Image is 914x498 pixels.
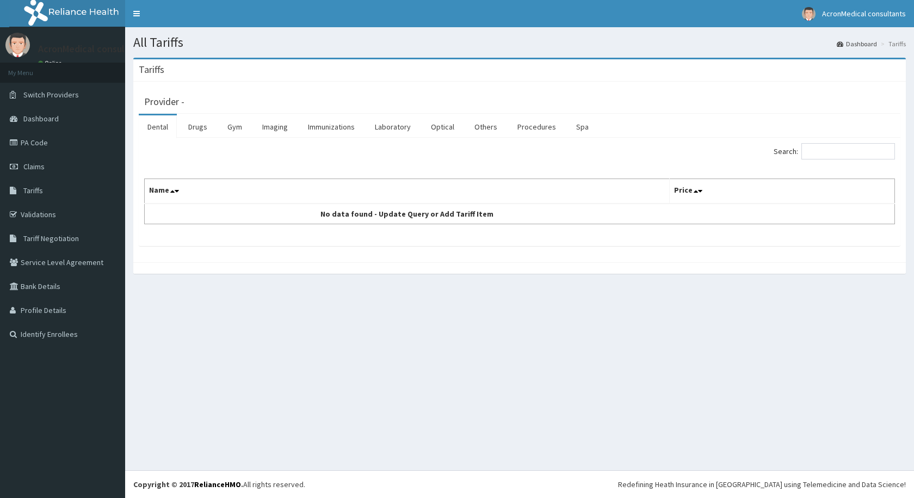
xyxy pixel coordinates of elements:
span: AcronMedical consultants [822,9,906,19]
span: Claims [23,162,45,171]
a: Dashboard [837,39,877,48]
h1: All Tariffs [133,35,906,50]
a: Spa [567,115,597,138]
a: Gym [219,115,251,138]
input: Search: [801,143,895,159]
a: Optical [422,115,463,138]
span: Switch Providers [23,90,79,100]
strong: Copyright © 2017 . [133,479,243,489]
span: Dashboard [23,114,59,124]
a: Drugs [180,115,216,138]
a: Immunizations [299,115,363,138]
a: Laboratory [366,115,419,138]
a: Imaging [254,115,297,138]
td: No data found - Update Query or Add Tariff Item [145,204,670,224]
span: Tariff Negotiation [23,233,79,243]
a: Others [466,115,506,138]
li: Tariffs [878,39,906,48]
div: Redefining Heath Insurance in [GEOGRAPHIC_DATA] using Telemedicine and Data Science! [618,479,906,490]
img: User Image [5,33,30,57]
span: Tariffs [23,186,43,195]
label: Search: [774,143,895,159]
th: Name [145,179,670,204]
th: Price [670,179,895,204]
a: Online [38,59,64,67]
p: AcronMedical consultants [38,44,148,54]
a: Dental [139,115,177,138]
footer: All rights reserved. [125,470,914,498]
h3: Provider - [144,97,184,107]
a: Procedures [509,115,565,138]
img: User Image [802,7,816,21]
a: RelianceHMO [194,479,241,489]
h3: Tariffs [139,65,164,75]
